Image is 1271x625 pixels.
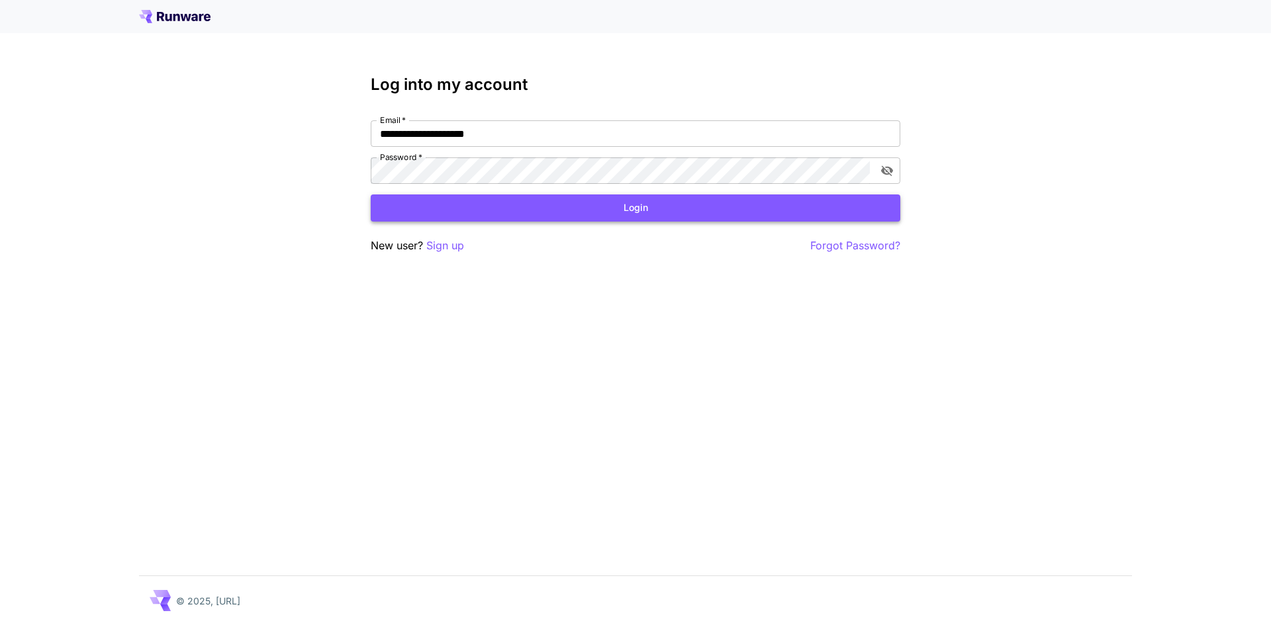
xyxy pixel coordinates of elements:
p: © 2025, [URL] [176,594,240,608]
button: Login [371,194,900,222]
label: Email [380,114,406,126]
label: Password [380,151,422,163]
button: Forgot Password? [810,237,900,254]
button: Sign up [426,237,464,254]
h3: Log into my account [371,75,900,94]
button: toggle password visibility [875,159,899,183]
p: New user? [371,237,464,254]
